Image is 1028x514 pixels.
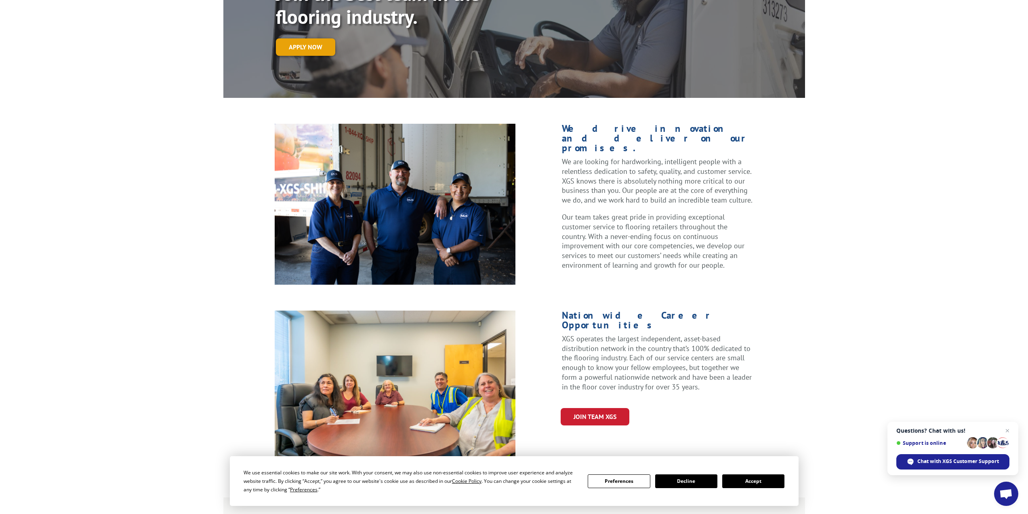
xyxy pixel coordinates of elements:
[290,486,317,493] span: Preferences
[917,458,999,465] span: Chat with XGS Customer Support
[562,212,753,270] p: Our team takes great pride in providing exceptional customer service to flooring retailers throug...
[276,38,335,56] a: Apply now
[722,474,784,488] button: Accept
[896,454,1009,470] div: Chat with XGS Customer Support
[655,474,717,488] button: Decline
[562,309,713,331] span: Nationwide Career Opportunities
[562,157,753,212] p: We are looking for hardworking, intelligent people with a relentless dedication to safety, qualit...
[230,456,799,506] div: Cookie Consent Prompt
[562,334,753,392] p: XGS operates the largest independent, asset-based distribution network in the country that’s 100%...
[561,408,629,425] a: Join Team XGS
[562,124,753,157] h1: We drive innovation and deliver on our promises.
[275,311,516,472] img: Chino_Shoot_Selects32
[896,440,964,446] span: Support is online
[994,482,1018,506] div: Open chat
[896,427,1009,434] span: Questions? Chat with us!
[588,474,650,488] button: Preferences
[275,124,516,285] img: TunnelHill_52
[452,478,481,484] span: Cookie Policy
[1003,426,1012,436] span: Close chat
[244,468,578,494] div: We use essential cookies to make our site work. With your consent, we may also use non-essential ...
